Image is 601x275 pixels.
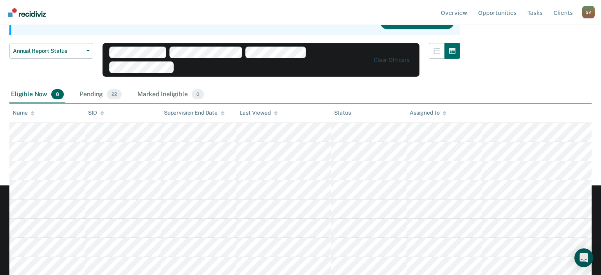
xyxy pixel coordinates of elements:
[410,110,446,116] div: Assigned to
[334,110,351,116] div: Status
[13,110,34,116] div: Name
[51,89,64,99] span: 8
[239,110,277,116] div: Last Viewed
[9,86,65,103] div: Eligible Now8
[78,86,123,103] div: Pending22
[582,6,595,18] div: S V
[164,110,225,116] div: Supervision End Date
[13,48,83,54] span: Annual Report Status
[374,57,410,63] div: Clear officers
[136,86,205,103] div: Marked Ineligible0
[88,110,104,116] div: SID
[9,43,93,59] button: Annual Report Status
[582,6,595,18] button: Profile dropdown button
[192,89,204,99] span: 0
[107,89,122,99] span: 22
[574,248,593,267] div: Open Intercom Messenger
[8,8,46,17] img: Recidiviz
